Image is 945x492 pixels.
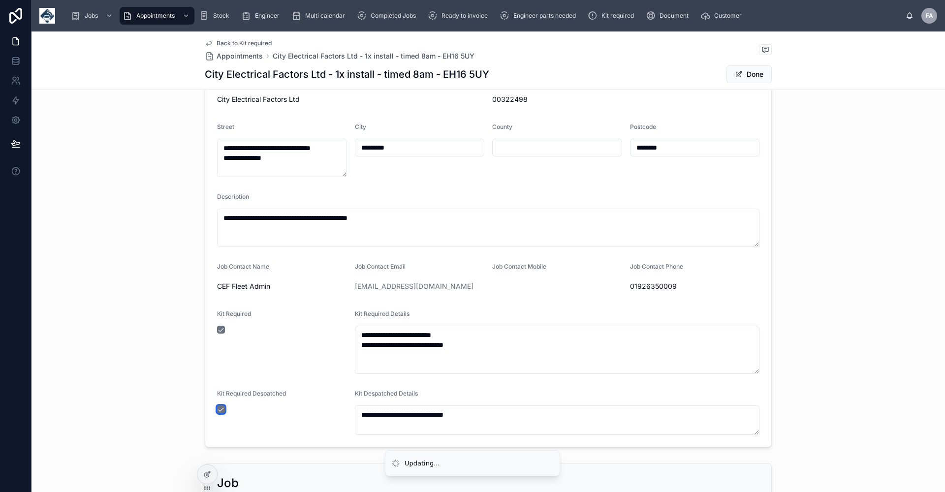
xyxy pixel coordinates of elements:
a: Completed Jobs [354,7,423,25]
div: scrollable content [63,5,906,27]
a: Appointments [120,7,194,25]
span: Appointments [217,51,263,61]
span: Multi calendar [305,12,345,20]
a: Back to Kit required [205,39,272,47]
span: Postcode [630,123,656,130]
span: Engineer [255,12,280,20]
span: 01926350009 [630,281,760,291]
a: City Electrical Factors Ltd - 1x install - timed 8am - EH16 5UY [273,51,474,61]
span: Kit Despatched Details [355,390,418,397]
a: [EMAIL_ADDRESS][DOMAIN_NAME] [355,281,473,291]
span: City [355,123,366,130]
span: Kit Required [217,310,251,317]
a: Stock [196,7,236,25]
span: 00322498 [492,94,759,104]
a: Document [643,7,695,25]
h1: City Electrical Factors Ltd - 1x install - timed 8am - EH16 5UY [205,67,489,81]
span: Kit Required Details [355,310,409,317]
span: Stock [213,12,229,20]
img: App logo [39,8,55,24]
span: FA [926,12,933,20]
span: Job Contact Mobile [492,263,546,270]
a: Kit required [585,7,641,25]
span: Engineer parts needed [513,12,576,20]
div: Updating... [405,459,440,468]
span: Document [660,12,689,20]
span: Back to Kit required [217,39,272,47]
span: City Electrical Factors Ltd [217,94,484,104]
a: Customer [697,7,749,25]
a: Ready to invoice [425,7,495,25]
a: Jobs [68,7,118,25]
a: Engineer parts needed [497,7,583,25]
button: Done [726,65,772,83]
span: Ready to invoice [441,12,488,20]
span: Jobs [85,12,98,20]
span: Job Contact Email [355,263,406,270]
span: Description [217,193,249,200]
span: Job Contact Phone [630,263,683,270]
span: Kit Required Despatched [217,390,286,397]
span: Kit required [601,12,634,20]
span: Completed Jobs [371,12,416,20]
span: CEF Fleet Admin [217,281,347,291]
span: Customer [714,12,742,20]
span: Job Contact Name [217,263,269,270]
a: Engineer [238,7,286,25]
h2: Job [217,475,239,491]
span: County [492,123,512,130]
a: Multi calendar [288,7,352,25]
span: Street [217,123,234,130]
a: Appointments [205,51,263,61]
span: Appointments [136,12,175,20]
